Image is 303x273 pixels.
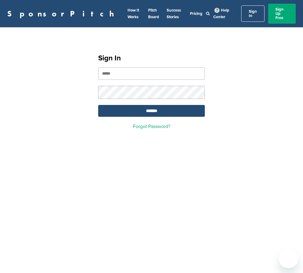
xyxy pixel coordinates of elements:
a: Help Center [213,7,229,21]
iframe: Button to launch messaging window [279,249,298,268]
a: SponsorPitch [7,10,118,18]
a: Sign Up Free [268,4,296,24]
a: How It Works [128,8,139,19]
a: Forgot Password? [133,123,170,130]
a: Success Stories [167,8,181,19]
a: Sign In [241,5,265,22]
a: Pricing [190,11,202,16]
h1: Sign In [98,53,205,64]
a: Pitch Board [148,8,159,19]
